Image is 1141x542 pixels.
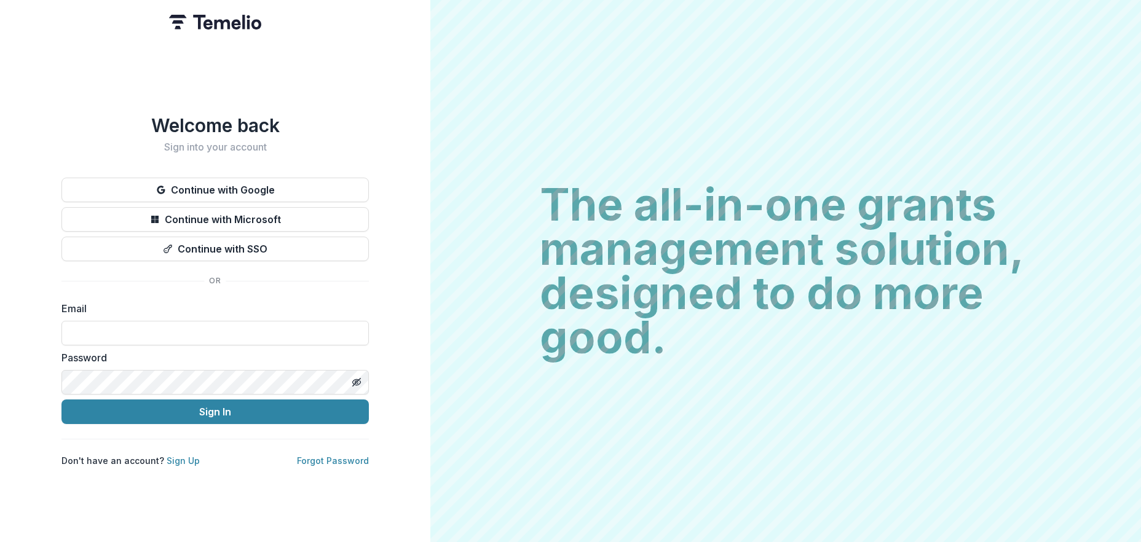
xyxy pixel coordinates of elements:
button: Continue with Microsoft [61,207,369,232]
button: Continue with Google [61,178,369,202]
h2: Sign into your account [61,141,369,153]
button: Toggle password visibility [347,372,366,392]
button: Continue with SSO [61,237,369,261]
label: Password [61,350,361,365]
a: Forgot Password [297,455,369,466]
h1: Welcome back [61,114,369,136]
p: Don't have an account? [61,454,200,467]
img: Temelio [169,15,261,29]
button: Sign In [61,399,369,424]
label: Email [61,301,361,316]
a: Sign Up [167,455,200,466]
